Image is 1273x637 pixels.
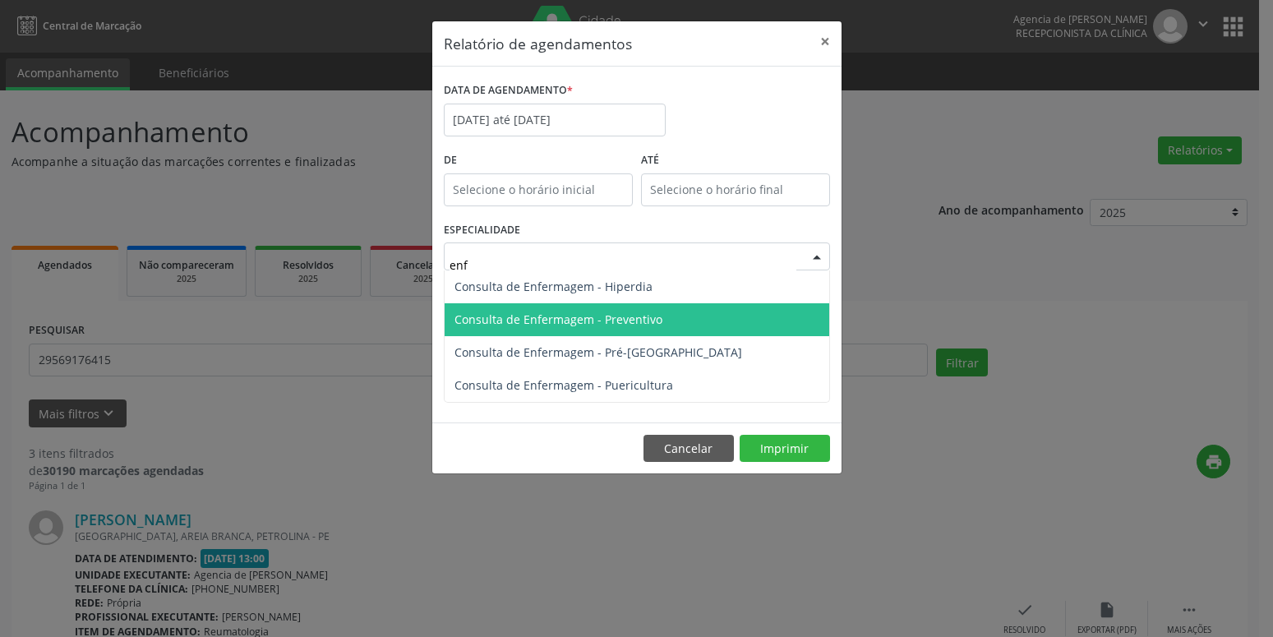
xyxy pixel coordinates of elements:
input: Selecione o horário final [641,173,830,206]
input: Selecione uma data ou intervalo [444,104,666,136]
label: ATÉ [641,148,830,173]
input: Seleciona uma especialidade [450,248,796,281]
button: Close [809,21,842,62]
span: Consulta de Enfermagem - Puericultura [454,377,673,393]
label: De [444,148,633,173]
input: Selecione o horário inicial [444,173,633,206]
label: DATA DE AGENDAMENTO [444,78,573,104]
label: ESPECIALIDADE [444,218,520,243]
span: Consulta de Enfermagem - Hiperdia [454,279,653,294]
button: Cancelar [643,435,734,463]
span: Consulta de Enfermagem - Pré-[GEOGRAPHIC_DATA] [454,344,742,360]
h5: Relatório de agendamentos [444,33,632,54]
span: Consulta de Enfermagem - Preventivo [454,312,662,327]
button: Imprimir [740,435,830,463]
